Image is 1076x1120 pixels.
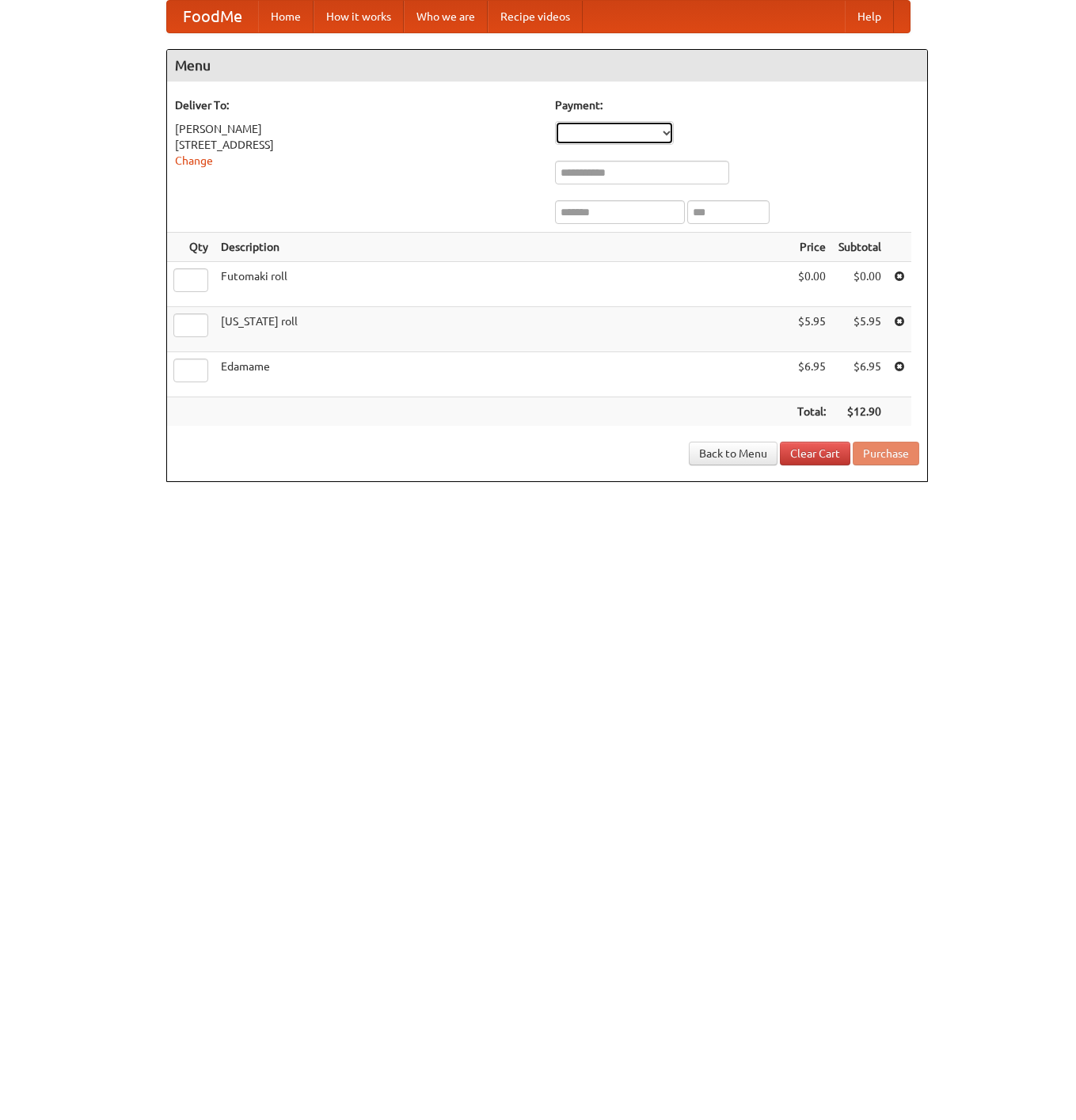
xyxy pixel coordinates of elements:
td: $6.95 [832,352,888,397]
th: Subtotal [832,233,888,262]
td: Edamame [215,352,791,397]
td: $5.95 [791,307,832,352]
a: Who we are [404,1,488,32]
th: Description [215,233,791,262]
td: $6.95 [791,352,832,397]
th: Total: [791,397,832,427]
a: Change [175,154,213,167]
td: $5.95 [832,307,888,352]
a: Recipe videos [488,1,583,32]
a: Home [258,1,314,32]
td: $0.00 [791,262,832,307]
a: Help [845,1,894,32]
h4: Menu [167,50,927,82]
th: $12.90 [832,397,888,427]
a: FoodMe [167,1,258,32]
td: [US_STATE] roll [215,307,791,352]
a: Back to Menu [689,442,778,465]
a: Clear Cart [780,442,850,465]
h5: Payment: [555,97,919,113]
h5: Deliver To: [175,97,539,113]
div: [STREET_ADDRESS] [175,137,539,153]
th: Price [791,233,832,262]
button: Purchase [853,442,919,465]
th: Qty [167,233,215,262]
div: [PERSON_NAME] [175,121,539,137]
td: $0.00 [832,262,888,307]
a: How it works [314,1,404,32]
td: Futomaki roll [215,262,791,307]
